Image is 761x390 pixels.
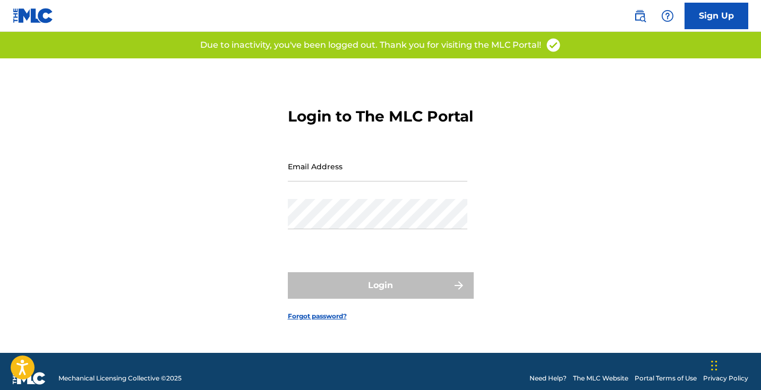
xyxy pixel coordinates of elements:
img: MLC Logo [13,8,54,23]
span: Mechanical Licensing Collective © 2025 [58,374,182,383]
div: Help [657,5,678,27]
div: Drag [711,350,717,382]
img: help [661,10,674,22]
a: Public Search [629,5,651,27]
a: Need Help? [529,374,567,383]
img: access [545,37,561,53]
p: Due to inactivity, you've been logged out. Thank you for visiting the MLC Portal! [200,39,541,51]
h3: Login to The MLC Portal [288,107,473,126]
a: Sign Up [685,3,748,29]
a: Portal Terms of Use [635,374,697,383]
iframe: Chat Widget [708,339,761,390]
a: Privacy Policy [703,374,748,383]
a: Forgot password? [288,311,347,321]
img: logo [13,372,46,385]
img: search [634,10,646,22]
a: The MLC Website [573,374,628,383]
